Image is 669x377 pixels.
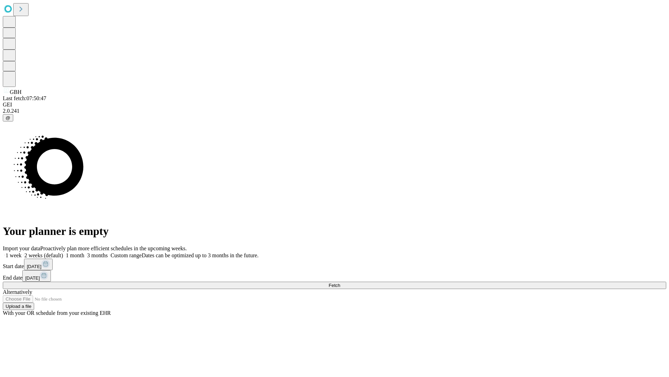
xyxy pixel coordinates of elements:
[40,245,187,251] span: Proactively plan more efficient schedules in the upcoming weeks.
[329,283,340,288] span: Fetch
[3,259,666,270] div: Start date
[3,303,34,310] button: Upload a file
[6,115,10,120] span: @
[3,245,40,251] span: Import your data
[3,114,13,121] button: @
[24,252,63,258] span: 2 weeks (default)
[24,259,53,270] button: [DATE]
[142,252,259,258] span: Dates can be optimized up to 3 months in the future.
[3,108,666,114] div: 2.0.241
[3,225,666,238] h1: Your planner is empty
[110,252,141,258] span: Custom range
[10,89,22,95] span: GBH
[3,289,32,295] span: Alternatively
[3,102,666,108] div: GEI
[25,275,40,281] span: [DATE]
[3,282,666,289] button: Fetch
[3,270,666,282] div: End date
[22,270,51,282] button: [DATE]
[87,252,108,258] span: 3 months
[6,252,22,258] span: 1 week
[66,252,84,258] span: 1 month
[3,95,46,101] span: Last fetch: 07:50:47
[27,264,41,269] span: [DATE]
[3,310,111,316] span: With your OR schedule from your existing EHR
